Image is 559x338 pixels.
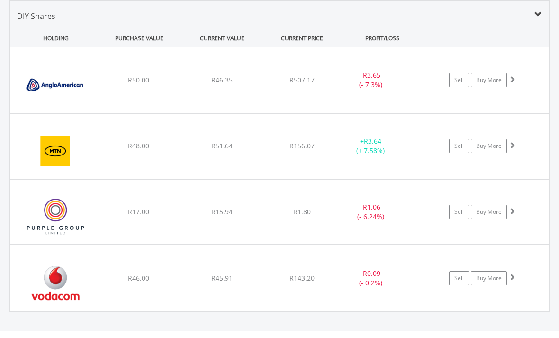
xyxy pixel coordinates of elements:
[128,274,149,283] span: R46.00
[264,29,340,47] div: CURRENT PRICE
[99,29,180,47] div: PURCHASE VALUE
[363,71,380,80] span: R3.65
[335,202,406,221] div: - (- 6.24%)
[342,29,423,47] div: PROFIT/LOSS
[471,205,507,219] a: Buy More
[335,137,406,155] div: + (+ 7.58%)
[211,274,233,283] span: R45.91
[335,269,406,288] div: - (- 0.2%)
[449,139,469,153] a: Sell
[211,141,233,150] span: R51.64
[15,257,96,308] img: EQU.ZA.VOD.png
[471,139,507,153] a: Buy More
[289,141,315,150] span: R156.07
[15,126,96,176] img: EQU.ZA.MTN.png
[364,137,381,146] span: R3.64
[10,29,97,47] div: HOLDING
[471,271,507,285] a: Buy More
[211,75,233,84] span: R46.35
[471,73,507,87] a: Buy More
[181,29,262,47] div: CURRENT VALUE
[15,59,96,110] img: EQU.ZA.AGL.png
[449,73,469,87] a: Sell
[17,11,55,21] span: DIY Shares
[128,141,149,150] span: R48.00
[128,75,149,84] span: R50.00
[293,207,311,216] span: R1.80
[363,202,380,211] span: R1.06
[128,207,149,216] span: R17.00
[335,71,406,90] div: - (- 7.3%)
[289,274,315,283] span: R143.20
[363,269,380,278] span: R0.09
[289,75,315,84] span: R507.17
[449,271,469,285] a: Sell
[15,192,96,242] img: EQU.ZA.PPE.png
[211,207,233,216] span: R15.94
[449,205,469,219] a: Sell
